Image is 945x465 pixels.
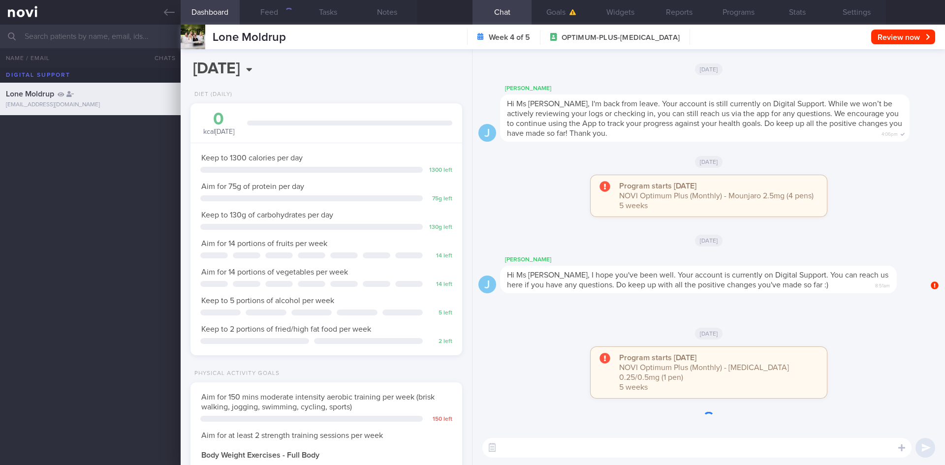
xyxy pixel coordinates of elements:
[695,156,723,168] span: [DATE]
[6,101,175,109] div: [EMAIL_ADDRESS][DOMAIN_NAME]
[190,370,280,377] div: Physical Activity Goals
[507,271,888,289] span: Hi Ms [PERSON_NAME], I hope you've been well. Your account is currently on Digital Support. You c...
[200,111,237,137] div: kcal [DATE]
[478,276,496,294] div: J
[619,202,648,210] span: 5 weeks
[213,31,286,43] span: Lone Moldrup
[190,91,232,98] div: Diet (Daily)
[201,432,383,439] span: Aim for at least 2 strength training sessions per week
[201,393,435,411] span: Aim for 150 mins moderate intensity aerobic training per week (brisk walking, jogging, swimming, ...
[428,167,452,174] div: 1300 left
[695,235,723,247] span: [DATE]
[201,154,303,162] span: Keep to 1300 calories per day
[428,252,452,260] div: 14 left
[201,211,333,219] span: Keep to 130g of carbohydrates per day
[428,416,452,423] div: 150 left
[875,280,890,289] span: 8:51am
[428,281,452,288] div: 14 left
[428,195,452,203] div: 75 g left
[201,297,334,305] span: Keep to 5 portions of alcohol per week
[695,328,723,340] span: [DATE]
[619,383,648,391] span: 5 weeks
[619,182,696,190] strong: Program starts [DATE]
[201,268,348,276] span: Aim for 14 portions of vegetables per week
[201,240,327,248] span: Aim for 14 portions of fruits per week
[619,354,696,362] strong: Program starts [DATE]
[500,83,939,94] div: [PERSON_NAME]
[478,124,496,142] div: J
[201,325,371,333] span: Keep to 2 portions of fried/high fat food per week
[489,32,530,42] strong: Week 4 of 5
[200,111,237,128] div: 0
[201,451,319,459] strong: Body Weight Exercises - Full Body
[428,338,452,345] div: 2 left
[500,254,926,266] div: [PERSON_NAME]
[6,90,54,98] span: Lone Moldrup
[428,310,452,317] div: 5 left
[428,224,452,231] div: 130 g left
[882,128,898,138] span: 4:06pm
[141,48,181,68] button: Chats
[507,100,902,137] span: Hi Ms [PERSON_NAME], I'm back from leave. Your account is still currently on Digital Support. Whi...
[619,364,789,381] span: NOVI Optimum Plus (Monthly) - [MEDICAL_DATA] 0.25/0.5mg (1 pen)
[695,63,723,75] span: [DATE]
[871,30,935,44] button: Review now
[619,192,814,200] span: NOVI Optimum Plus (Monthly) - Mounjaro 2.5mg (4 pens)
[562,33,680,43] span: OPTIMUM-PLUS-[MEDICAL_DATA]
[201,183,304,190] span: Aim for 75g of protein per day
